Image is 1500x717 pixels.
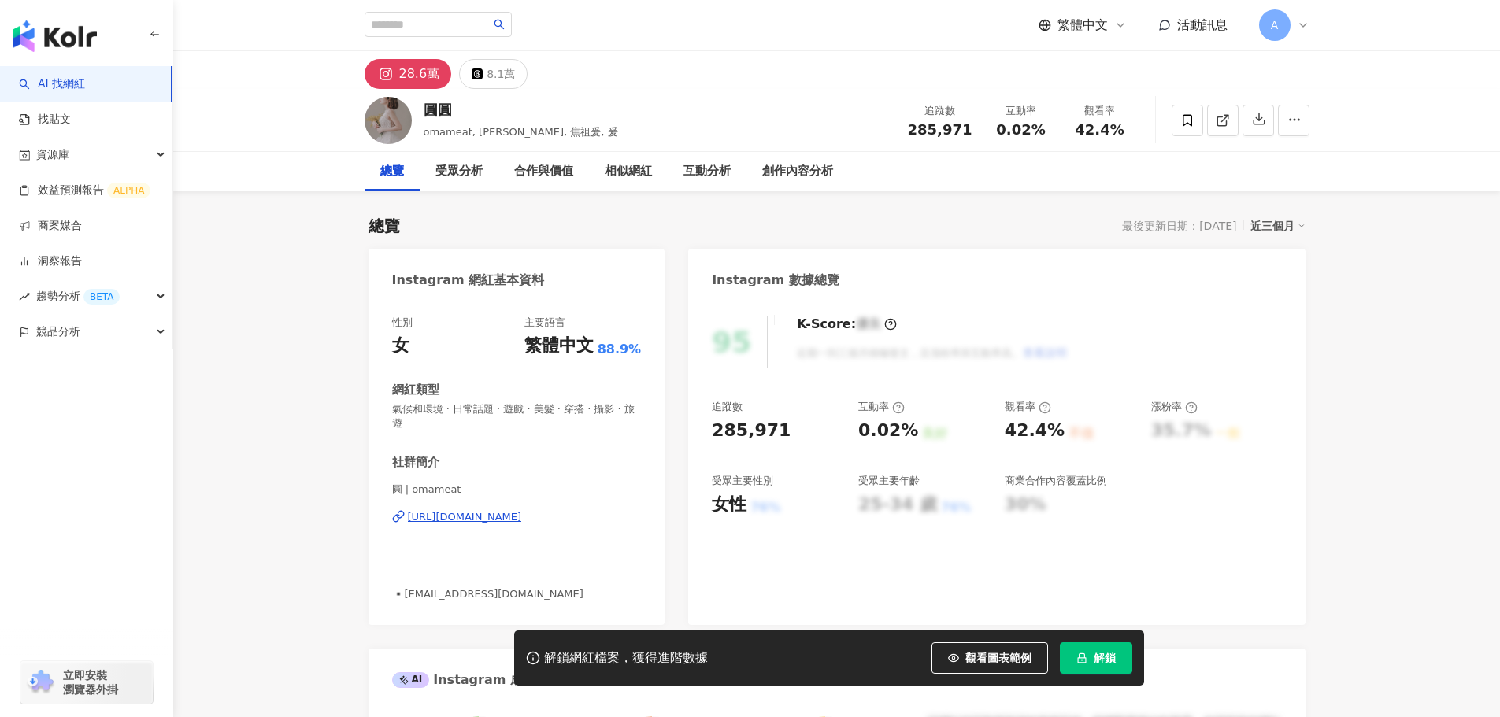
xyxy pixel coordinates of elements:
div: 創作內容分析 [762,162,833,181]
div: 受眾主要年齡 [858,474,920,488]
span: 氣候和環境 · 日常話題 · 遊戲 · 美髮 · 穿搭 · 攝影 · 旅遊 [392,402,642,431]
a: 找貼文 [19,112,71,128]
span: 繁體中文 [1057,17,1108,34]
span: rise [19,291,30,302]
div: 0.02% [858,419,918,443]
div: 主要語言 [524,316,565,330]
span: ▪️[EMAIL_ADDRESS][DOMAIN_NAME] [392,588,583,600]
img: chrome extension [25,670,56,695]
a: [URL][DOMAIN_NAME] [392,510,642,524]
div: 最後更新日期：[DATE] [1122,220,1236,232]
span: search [494,19,505,30]
span: 0.02% [996,122,1045,138]
button: 觀看圖表範例 [931,642,1048,674]
div: 社群簡介 [392,454,439,471]
div: 28.6萬 [399,63,440,85]
span: A [1271,17,1279,34]
div: 追蹤數 [712,400,743,414]
span: 圓 | omameat [392,482,642,497]
div: 解鎖網紅檔案，獲得進階數據 [544,650,708,667]
button: 解鎖 [1060,642,1132,674]
div: 網紅類型 [392,382,439,398]
div: 商業合作內容覆蓋比例 [1005,474,1107,488]
div: 觀看率 [1070,103,1130,119]
div: 繁體中文 [524,334,594,358]
div: 285,971 [712,419,791,443]
a: 效益預測報告ALPHA [19,183,150,198]
span: 觀看圖表範例 [965,652,1031,664]
div: 合作與價值 [514,162,573,181]
div: Instagram 網紅基本資料 [392,272,545,289]
div: [URL][DOMAIN_NAME] [408,510,522,524]
a: 商案媒合 [19,218,82,234]
span: omameat, [PERSON_NAME], 焦祖爰, 爰 [424,126,618,138]
span: 資源庫 [36,137,69,172]
div: 互動分析 [683,162,731,181]
div: 總覽 [369,215,400,237]
span: 競品分析 [36,314,80,349]
span: 趨勢分析 [36,279,120,314]
div: 互動率 [858,400,905,414]
a: searchAI 找網紅 [19,76,85,92]
div: 總覽 [380,162,404,181]
div: BETA [83,289,120,305]
div: 女性 [712,493,746,517]
div: K-Score : [797,316,897,333]
div: 互動率 [991,103,1051,119]
span: 解鎖 [1094,652,1116,664]
span: 立即安裝 瀏覽器外掛 [63,668,118,697]
button: 8.1萬 [459,59,528,89]
a: chrome extension立即安裝 瀏覽器外掛 [20,661,153,704]
span: 88.9% [598,341,642,358]
div: 漲粉率 [1151,400,1198,414]
div: 近三個月 [1250,216,1306,236]
span: 42.4% [1075,122,1124,138]
div: 相似網紅 [605,162,652,181]
span: 活動訊息 [1177,17,1228,32]
span: lock [1076,652,1087,663]
div: 追蹤數 [908,103,972,119]
button: 28.6萬 [365,59,452,89]
div: 觀看率 [1005,400,1051,414]
div: 42.4% [1005,419,1065,443]
div: 女 [392,334,409,358]
img: KOL Avatar [365,97,412,144]
div: 受眾主要性別 [712,474,773,488]
span: 285,971 [908,121,972,138]
img: logo [13,20,97,52]
div: 8.1萬 [487,63,515,85]
a: 洞察報告 [19,253,82,269]
div: 受眾分析 [435,162,483,181]
div: 圓圓 [424,100,618,120]
div: 性別 [392,316,413,330]
div: Instagram 數據總覽 [712,272,839,289]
